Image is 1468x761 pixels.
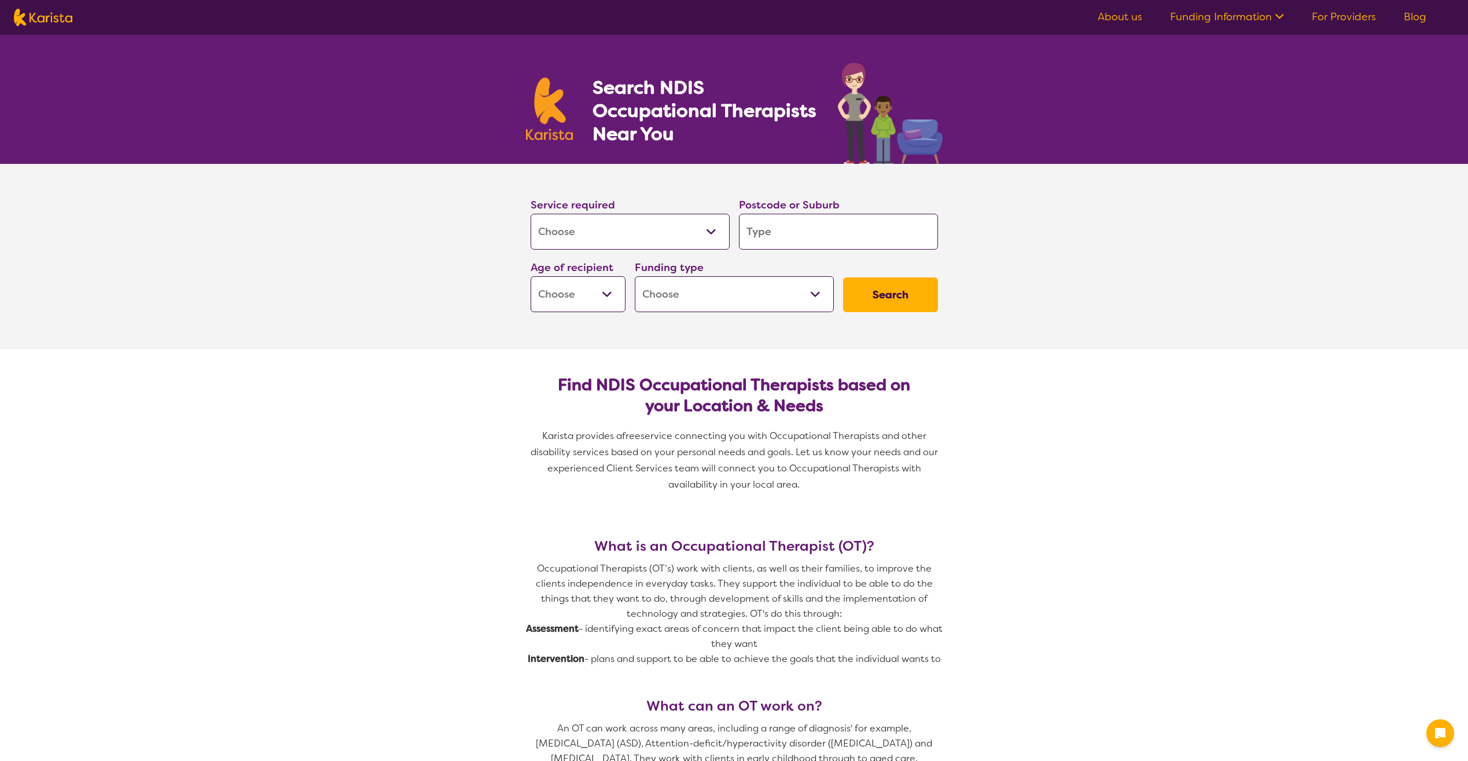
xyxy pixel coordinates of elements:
p: Occupational Therapists (OT’s) work with clients, as well as their families, to improve the clien... [526,561,943,621]
img: occupational-therapy [838,63,943,164]
h2: Find NDIS Occupational Therapists based on your Location & Needs [540,375,929,416]
input: Type [739,214,938,250]
span: Karista provides a [542,430,622,442]
p: - plans and support to be able to achieve the goals that the individual wants to [526,652,943,667]
a: For Providers [1312,10,1376,24]
span: free [622,430,641,442]
h3: What can an OT work on? [526,698,943,714]
a: About us [1098,10,1142,24]
a: Funding Information [1170,10,1284,24]
label: Age of recipient [531,261,613,275]
img: Karista logo [14,9,72,26]
label: Funding type [635,261,704,275]
h1: Search NDIS Occupational Therapists Near You [593,76,818,145]
strong: Intervention [528,653,584,665]
a: Blog [1404,10,1426,24]
h3: What is an Occupational Therapist (OT)? [526,538,943,554]
strong: Assessment [526,623,579,635]
p: - identifying exact areas of concern that impact the client being able to do what they want [526,621,943,652]
img: Karista logo [526,78,573,140]
label: Service required [531,198,615,212]
span: service connecting you with Occupational Therapists and other disability services based on your p... [531,430,940,491]
button: Search [843,277,938,312]
label: Postcode or Suburb [739,198,840,212]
